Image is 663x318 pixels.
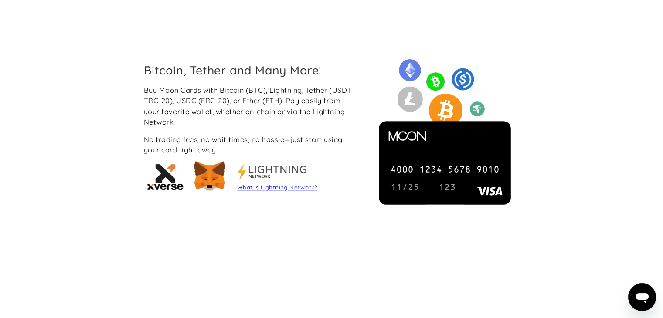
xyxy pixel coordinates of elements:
[144,134,357,156] div: No trading fees, no wait times, no hassle—just start using your card right away!
[144,159,187,194] img: xVerse
[628,283,656,311] iframe: Button to launch messaging window
[237,184,317,191] a: What is Lightning Network?
[237,163,307,180] img: Metamask
[144,85,357,128] div: Buy Moon Cards with Bitcoin (BTC), Lightning, Tether (USDT TRC-20), USDC (ERC-20), or Ether (ETH)...
[144,63,357,77] h2: Bitcoin, Tether and Many More!
[370,57,520,207] img: Moon cards can be purchased with a variety of cryptocurrency including Bitcoin, Lightning, USDC, ...
[190,157,229,196] img: Metamask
